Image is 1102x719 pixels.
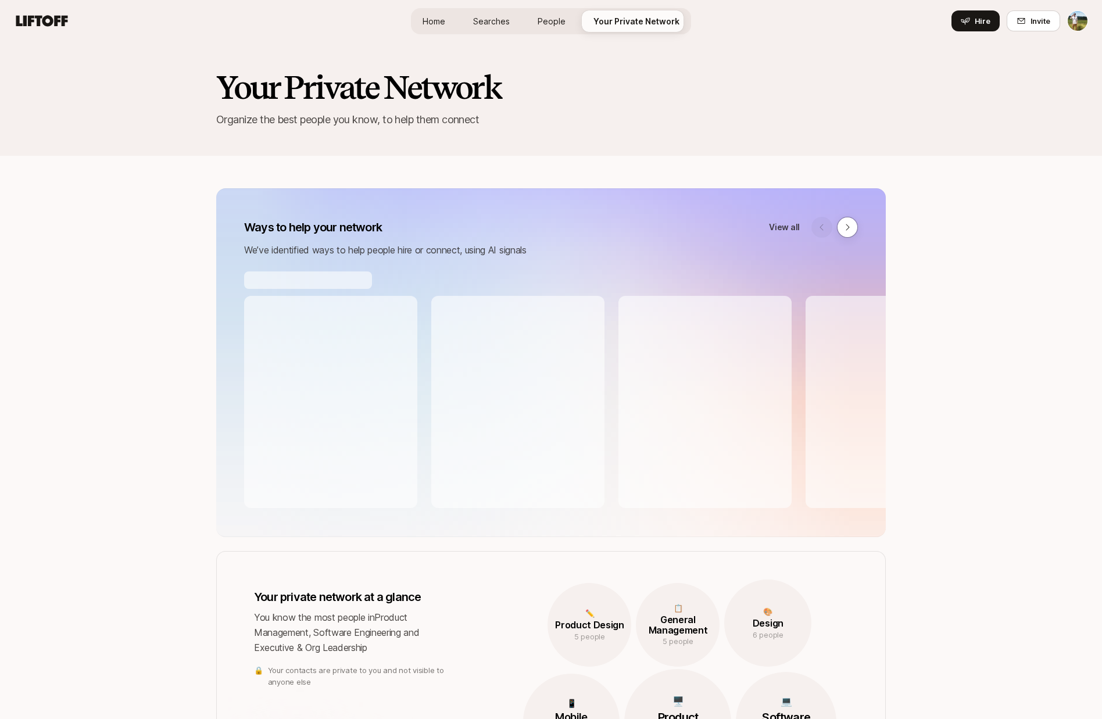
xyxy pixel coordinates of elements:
a: Home [413,10,455,32]
p: Organize the best people you know, to help them connect [216,112,886,128]
span: Invite [1031,15,1050,27]
p: 📋 [636,602,720,614]
span: Your Private Network [593,15,679,27]
button: Tyler Kieft [1067,10,1088,31]
p: 6 people [724,629,811,641]
p: Ways to help your network [244,219,382,235]
p: 🖥️ [624,693,731,709]
p: ✏️ [548,607,631,619]
img: Tyler Kieft [1068,11,1087,31]
p: 5 people [548,631,631,642]
a: People [528,10,575,32]
span: Hire [975,15,990,27]
button: Invite [1007,10,1060,31]
p: 5 people [636,635,720,647]
a: Searches [464,10,519,32]
p: 📱 [523,696,620,710]
button: Hire [951,10,1000,31]
p: 🔒 [254,664,263,676]
span: People [538,15,566,27]
p: 🎨 [724,606,811,617]
p: We’ve identified ways to help people hire or connect, using AI signals [244,242,858,257]
p: You know the most people in Product Management, Software Engineering and Executive & Org Leadership [254,610,451,655]
a: View all [769,220,800,234]
p: Your private network at a glance [254,589,451,605]
h2: Your Private Network [216,70,886,105]
a: Your Private Network [584,10,689,32]
span: Home [423,15,445,27]
p: General Management [636,615,720,635]
p: Your contacts are private to you and not visible to anyone else [268,664,451,688]
span: Searches [473,15,510,27]
p: 💻 [736,693,836,709]
p: Product Design [548,620,631,631]
p: Design [724,618,811,629]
